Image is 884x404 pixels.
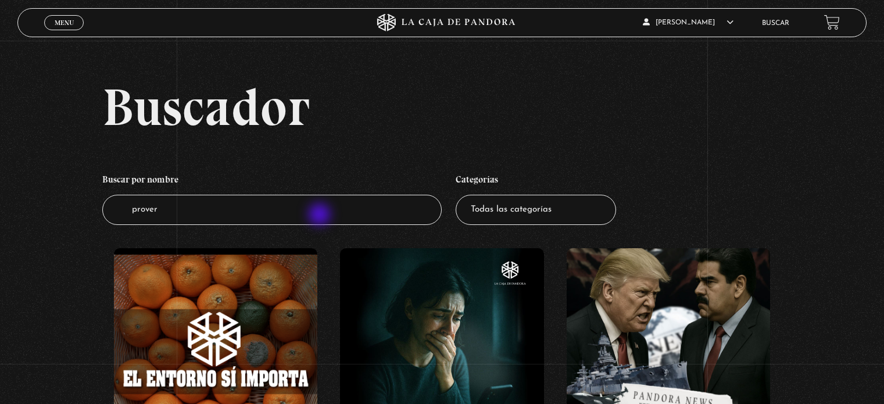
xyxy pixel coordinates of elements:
[643,19,733,26] span: [PERSON_NAME]
[102,81,866,133] h2: Buscador
[762,20,789,27] a: Buscar
[456,168,616,195] h4: Categorías
[55,19,74,26] span: Menu
[51,29,78,37] span: Cerrar
[824,15,840,30] a: View your shopping cart
[102,168,442,195] h4: Buscar por nombre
